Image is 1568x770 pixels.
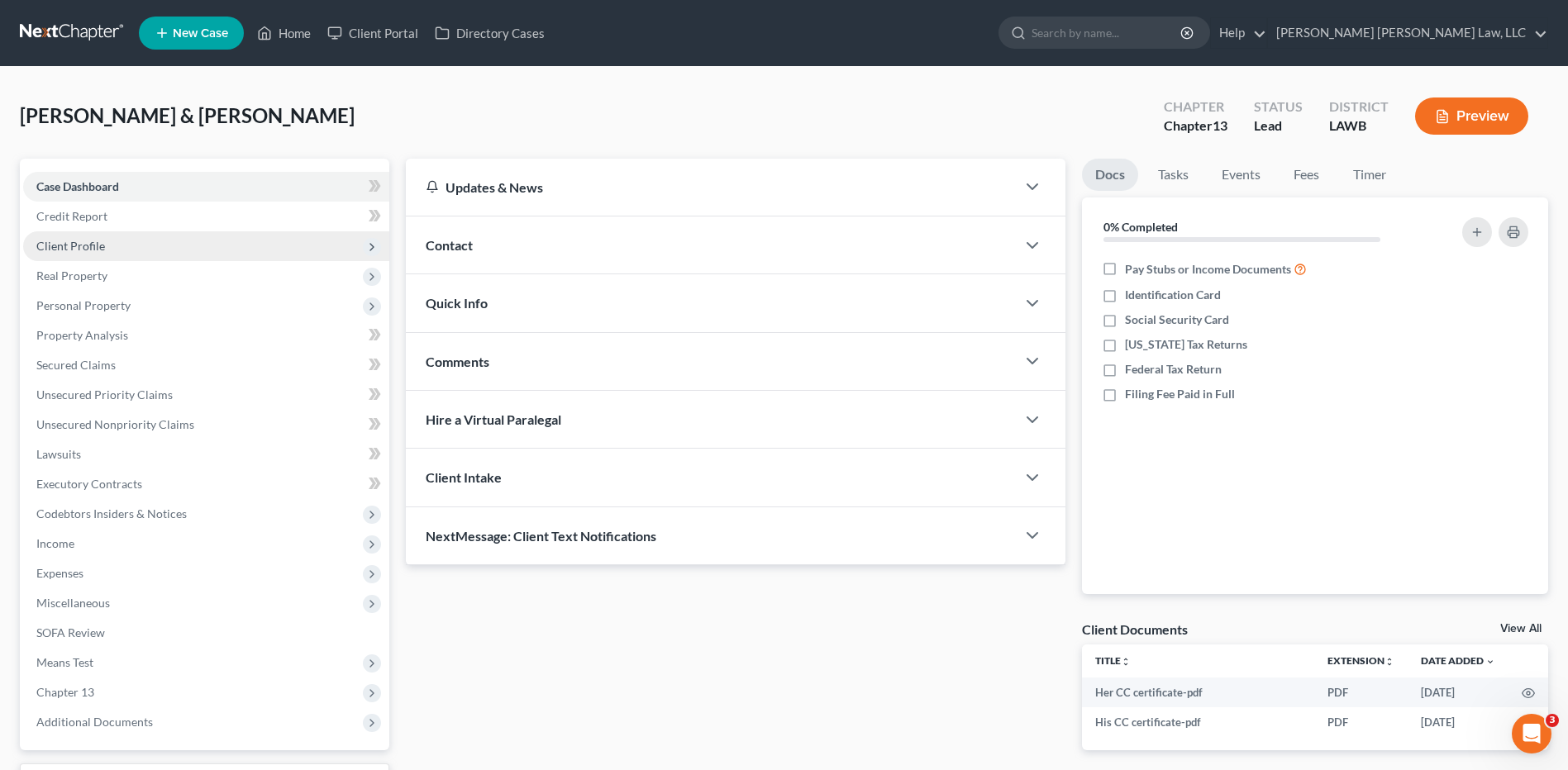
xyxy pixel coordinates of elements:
a: SOFA Review [23,618,389,648]
a: Property Analysis [23,321,389,350]
i: unfold_more [1385,657,1394,667]
span: Expenses [36,566,83,580]
span: Federal Tax Return [1125,361,1222,378]
span: [PERSON_NAME] & [PERSON_NAME] [20,103,355,127]
span: Client Intake [426,469,502,485]
a: Home [249,18,319,48]
a: Credit Report [23,202,389,231]
a: Fees [1280,159,1333,191]
span: Means Test [36,655,93,669]
span: [US_STATE] Tax Returns [1125,336,1247,353]
input: Search by name... [1032,17,1183,48]
a: View All [1500,623,1542,635]
iframe: Intercom live chat [1512,714,1551,753]
span: Identification Card [1125,287,1221,303]
span: Social Security Card [1125,311,1229,328]
a: Timer [1340,159,1399,191]
span: Filing Fee Paid in Full [1125,386,1235,402]
span: New Case [173,27,228,40]
div: Chapter [1164,97,1227,116]
td: [DATE] [1408,707,1508,737]
span: 3 [1546,714,1559,727]
a: Date Added expand_more [1421,654,1495,667]
td: PDF [1314,707,1408,737]
div: Updates & News [426,178,996,196]
span: Additional Documents [36,715,153,729]
td: [DATE] [1408,677,1508,707]
span: Real Property [36,269,107,283]
a: Events [1208,159,1274,191]
span: Case Dashboard [36,179,119,193]
span: Client Profile [36,239,105,253]
a: Client Portal [319,18,427,48]
span: Lawsuits [36,447,81,461]
div: Lead [1254,116,1303,135]
span: Secured Claims [36,358,116,372]
i: unfold_more [1121,657,1131,667]
a: [PERSON_NAME] [PERSON_NAME] Law, LLC [1268,18,1547,48]
div: District [1329,97,1389,116]
a: Unsecured Nonpriority Claims [23,410,389,440]
span: Unsecured Nonpriority Claims [36,417,194,431]
a: Secured Claims [23,350,389,380]
a: Titleunfold_more [1095,654,1131,667]
a: Help [1211,18,1266,48]
span: NextMessage: Client Text Notifications [426,528,656,544]
a: Extensionunfold_more [1327,654,1394,667]
div: Status [1254,97,1303,116]
span: Income [36,536,74,550]
span: Codebtors Insiders & Notices [36,506,187,520]
div: Chapter [1164,116,1227,135]
a: Lawsuits [23,440,389,469]
a: Case Dashboard [23,172,389,202]
td: Her CC certificate-pdf [1082,677,1314,707]
span: Pay Stubs or Income Documents [1125,261,1291,278]
span: Unsecured Priority Claims [36,387,173,402]
a: Unsecured Priority Claims [23,380,389,410]
a: Docs [1082,159,1138,191]
a: Directory Cases [427,18,553,48]
span: Hire a Virtual Paralegal [426,411,561,427]
span: Personal Property [36,298,131,312]
i: expand_more [1485,657,1495,667]
span: Executory Contracts [36,477,142,491]
span: Comments [426,354,489,369]
span: SOFA Review [36,625,105,639]
strong: 0% Completed [1103,220,1178,234]
span: Miscellaneous [36,596,110,610]
span: Property Analysis [36,328,128,342]
a: Executory Contracts [23,469,389,499]
span: Quick Info [426,295,488,311]
span: Credit Report [36,209,107,223]
span: 13 [1213,117,1227,133]
div: Client Documents [1082,620,1188,638]
div: LAWB [1329,116,1389,135]
span: Chapter 13 [36,685,94,699]
button: Preview [1415,97,1528,135]
a: Tasks [1145,159,1202,191]
span: Contact [426,237,473,253]
td: PDF [1314,677,1408,707]
td: His CC certificate-pdf [1082,707,1314,737]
